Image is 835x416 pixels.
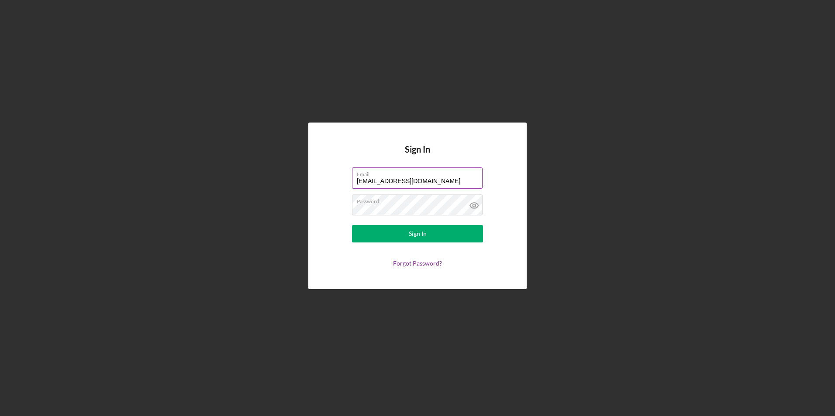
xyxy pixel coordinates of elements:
[357,168,483,177] label: Email
[405,144,430,167] h4: Sign In
[357,195,483,205] label: Password
[393,259,442,267] a: Forgot Password?
[409,225,427,242] div: Sign In
[352,225,483,242] button: Sign In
